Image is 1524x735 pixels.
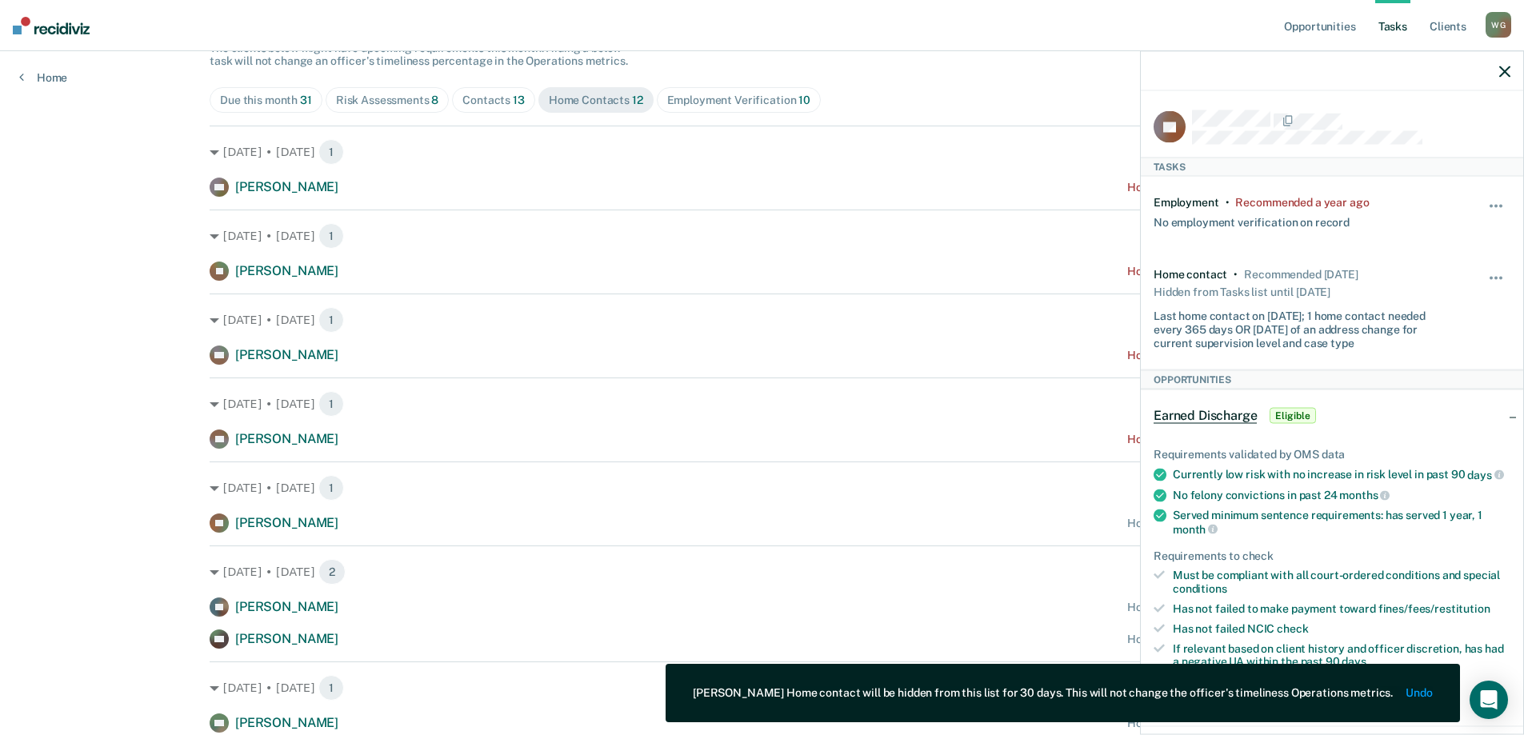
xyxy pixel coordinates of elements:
[1342,655,1366,668] span: days
[1486,12,1511,38] div: W G
[235,431,338,446] span: [PERSON_NAME]
[1173,602,1510,616] div: Has not failed to make payment toward
[19,70,67,85] a: Home
[1173,509,1510,536] div: Served minimum sentence requirements: has served 1 year, 1
[1173,522,1218,535] span: month
[1235,196,1369,210] div: Recommended a year ago
[1277,621,1308,634] span: check
[1127,349,1314,362] div: Home contact recommended [DATE]
[318,391,344,417] span: 1
[1154,267,1227,281] div: Home contact
[1173,621,1510,635] div: Has not failed NCIC
[235,631,338,646] span: [PERSON_NAME]
[210,42,628,68] span: The clients below might have upcoming requirements this month. Hiding a below task will not chang...
[798,94,810,106] span: 10
[210,475,1314,501] div: [DATE] • [DATE]
[1173,468,1510,482] div: Currently low risk with no increase in risk level in past 90
[1127,265,1314,278] div: Home contact recommended [DATE]
[667,94,810,107] div: Employment Verification
[235,263,338,278] span: [PERSON_NAME]
[210,559,1314,585] div: [DATE] • [DATE]
[318,675,344,701] span: 1
[210,223,1314,249] div: [DATE] • [DATE]
[1141,390,1523,441] div: Earned DischargeEligible
[210,391,1314,417] div: [DATE] • [DATE]
[1154,303,1451,350] div: Last home contact on [DATE]; 1 home contact needed every 365 days OR [DATE] of an address change ...
[632,94,643,106] span: 12
[13,17,90,34] img: Recidiviz
[1127,517,1314,530] div: Home contact recommended [DATE]
[1154,448,1510,461] div: Requirements validated by OMS data
[235,347,338,362] span: [PERSON_NAME]
[1339,489,1390,501] span: months
[693,686,1393,700] div: [PERSON_NAME] Home contact will be hidden from this list for 30 days. This will not change the of...
[210,307,1314,333] div: [DATE] • [DATE]
[1406,686,1433,700] button: Undo
[1467,468,1503,481] span: days
[210,675,1314,701] div: [DATE] • [DATE]
[1154,209,1350,229] div: No employment verification on record
[1127,633,1314,646] div: Home contact recommended [DATE]
[1127,181,1314,194] div: Home contact recommended [DATE]
[1127,433,1314,446] div: Home contact recommended [DATE]
[431,94,438,106] span: 8
[1244,267,1358,281] div: Recommended 7 days ago
[1173,582,1227,595] span: conditions
[1173,569,1510,596] div: Must be compliant with all court-ordered conditions and special
[235,179,338,194] span: [PERSON_NAME]
[318,475,344,501] span: 1
[1173,488,1510,502] div: No felony convictions in past 24
[318,307,344,333] span: 1
[318,223,344,249] span: 1
[1234,267,1238,281] div: •
[1226,196,1230,210] div: •
[1154,549,1510,562] div: Requirements to check
[1378,602,1490,615] span: fines/fees/restitution
[235,515,338,530] span: [PERSON_NAME]
[462,94,525,107] div: Contacts
[220,94,312,107] div: Due this month
[1141,369,1523,389] div: Opportunities
[1470,681,1508,719] div: Open Intercom Messenger
[1154,408,1257,424] span: Earned Discharge
[1127,717,1314,730] div: Home contact recommended [DATE]
[1154,196,1219,210] div: Employment
[235,599,338,614] span: [PERSON_NAME]
[549,94,643,107] div: Home Contacts
[1173,641,1510,669] div: If relevant based on client history and officer discretion, has had a negative UA within the past 90
[235,715,338,730] span: [PERSON_NAME]
[318,139,344,165] span: 1
[1127,601,1314,614] div: Home contact recommended [DATE]
[513,94,525,106] span: 13
[210,139,1314,165] div: [DATE] • [DATE]
[300,94,312,106] span: 31
[318,559,346,585] span: 2
[336,94,439,107] div: Risk Assessments
[1154,281,1330,303] div: Hidden from Tasks list until [DATE]
[1270,408,1315,424] span: Eligible
[1141,157,1523,176] div: Tasks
